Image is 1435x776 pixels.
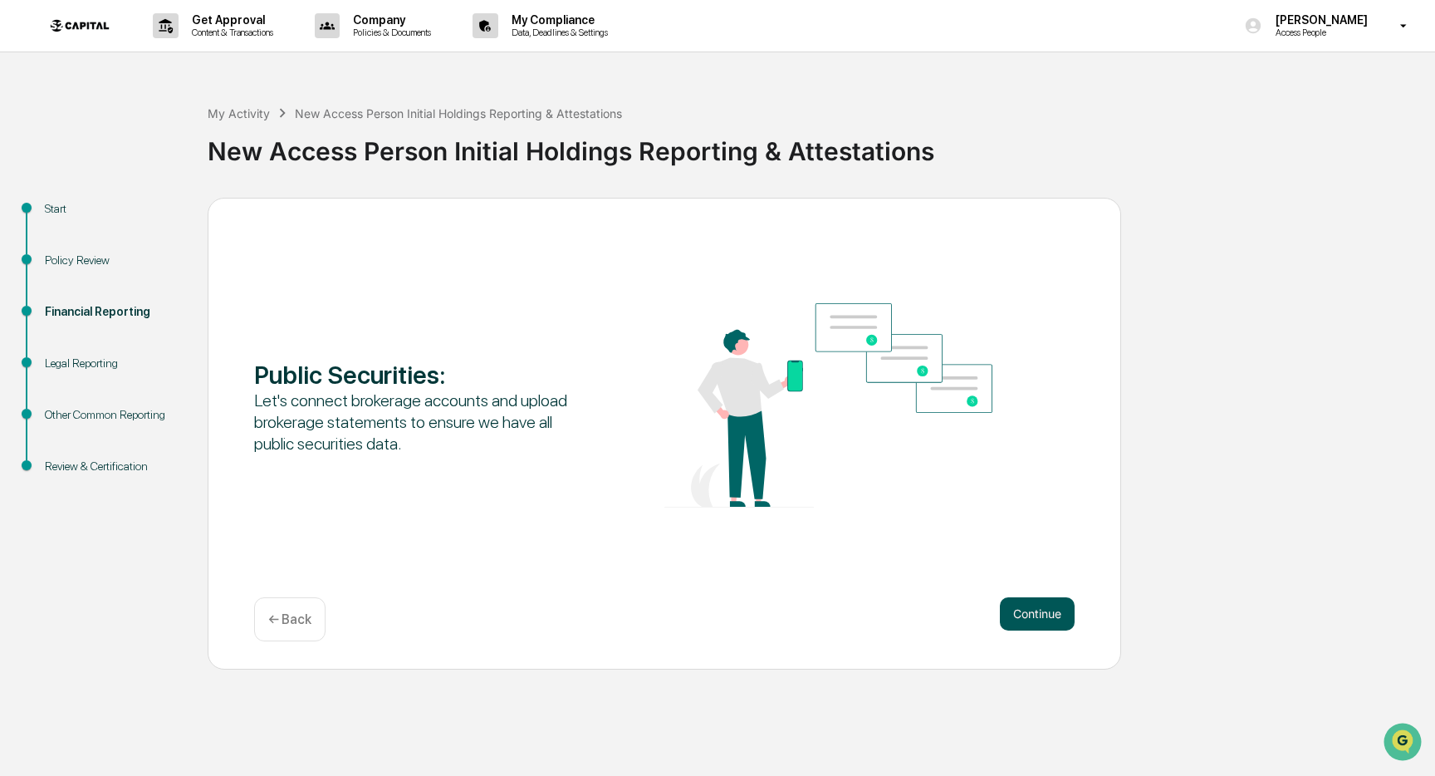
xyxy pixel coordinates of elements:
[17,127,47,157] img: 1746055101610-c473b297-6a78-478c-a979-82029cc54cd1
[254,390,582,454] div: Let's connect brokerage accounts and upload brokerage statements to ensure we have all public sec...
[117,281,201,294] a: Powered byPylon
[45,303,181,321] div: Financial Reporting
[10,203,114,233] a: 🖐️Preclearance
[208,106,270,120] div: My Activity
[295,106,622,120] div: New Access Person Initial Holdings Reporting & Attestations
[268,611,311,627] p: ← Back
[1262,13,1376,27] p: [PERSON_NAME]
[56,144,210,157] div: We're available if you need us!
[45,355,181,372] div: Legal Reporting
[10,234,111,264] a: 🔎Data Lookup
[179,27,282,38] p: Content & Transactions
[120,211,134,224] div: 🗄️
[137,209,206,226] span: Attestations
[114,203,213,233] a: 🗄️Attestations
[43,76,274,93] input: Clear
[56,127,272,144] div: Start new chat
[208,123,1427,166] div: New Access Person Initial Holdings Reporting & Attestations
[45,200,181,218] div: Start
[1000,597,1075,631] button: Continue
[40,9,120,43] img: logo
[664,303,992,508] img: Public Securities
[340,13,439,27] p: Company
[179,13,282,27] p: Get Approval
[1382,721,1427,766] iframe: Open customer support
[17,211,30,224] div: 🖐️
[340,27,439,38] p: Policies & Documents
[498,13,616,27] p: My Compliance
[45,252,181,269] div: Policy Review
[33,241,105,258] span: Data Lookup
[33,209,107,226] span: Preclearance
[282,132,302,152] button: Start new chat
[45,406,181,424] div: Other Common Reporting
[165,282,201,294] span: Pylon
[45,458,181,475] div: Review & Certification
[254,360,582,390] div: Public Securities :
[498,27,616,38] p: Data, Deadlines & Settings
[17,243,30,256] div: 🔎
[1262,27,1376,38] p: Access People
[17,35,302,61] p: How can we help?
